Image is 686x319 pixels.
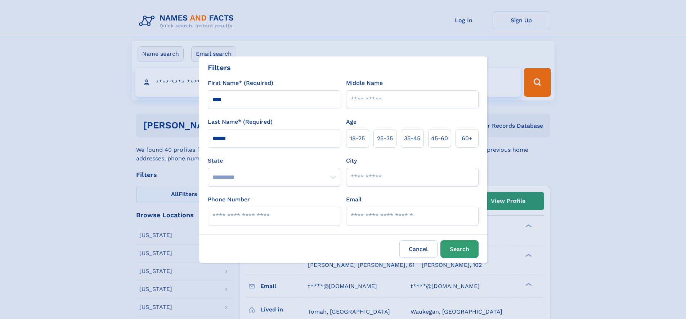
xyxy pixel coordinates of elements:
span: 45‑60 [431,134,448,143]
span: 18‑25 [350,134,365,143]
button: Search [440,240,479,258]
span: 60+ [462,134,472,143]
label: Cancel [399,240,438,258]
span: 35‑45 [404,134,420,143]
label: Last Name* (Required) [208,118,273,126]
label: First Name* (Required) [208,79,273,87]
label: State [208,156,340,165]
label: Phone Number [208,195,250,204]
label: Middle Name [346,79,383,87]
span: 25‑35 [377,134,393,143]
label: City [346,156,357,165]
label: Age [346,118,357,126]
label: Email [346,195,362,204]
div: Filters [208,62,231,73]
